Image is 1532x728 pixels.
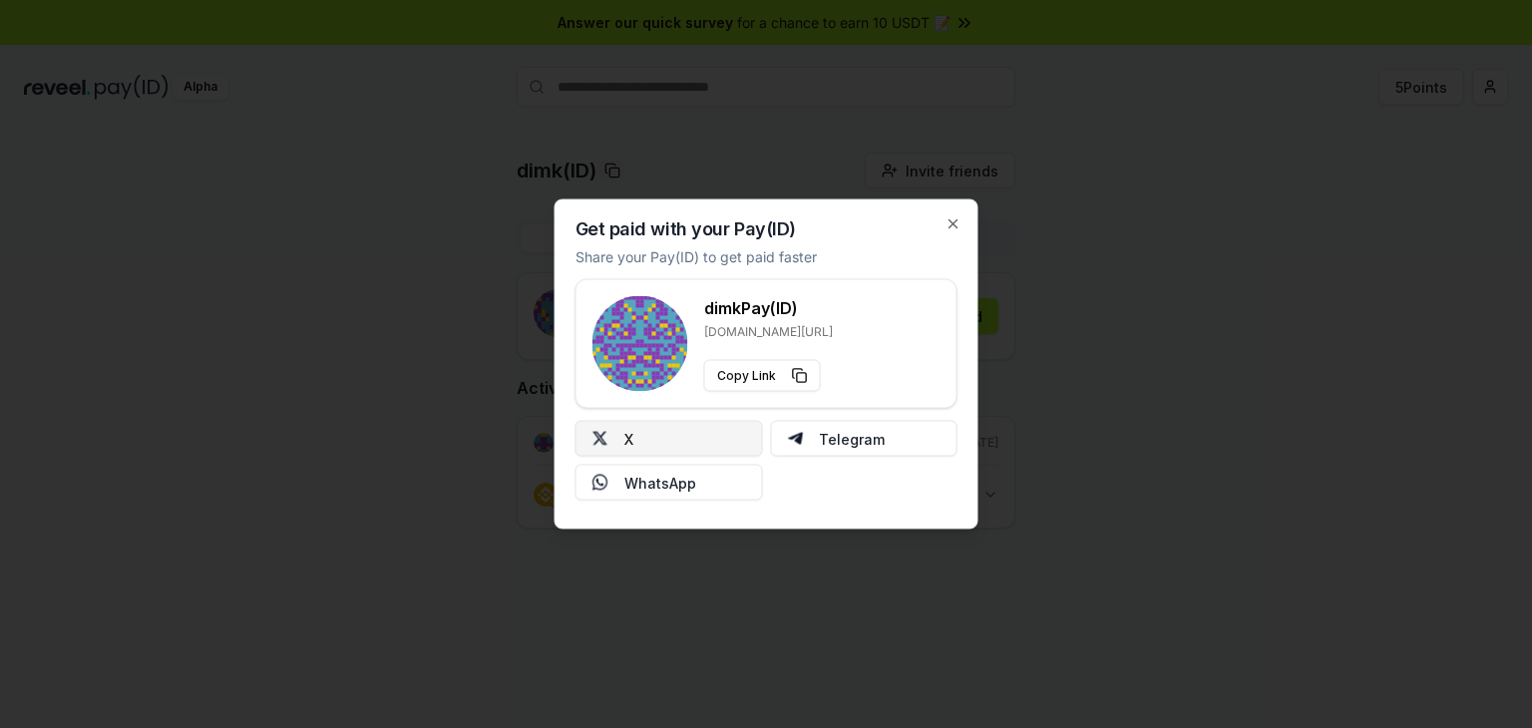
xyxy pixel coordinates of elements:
h3: dimk Pay(ID) [704,296,833,320]
button: Telegram [770,421,957,457]
button: Copy Link [704,360,821,392]
img: Whatsapp [592,475,608,491]
button: X [575,421,763,457]
button: WhatsApp [575,465,763,501]
img: X [592,431,608,447]
p: Share your Pay(ID) to get paid faster [575,246,817,267]
h2: Get paid with your Pay(ID) [575,220,796,238]
img: Telegram [787,431,803,447]
p: [DOMAIN_NAME][URL] [704,324,833,340]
